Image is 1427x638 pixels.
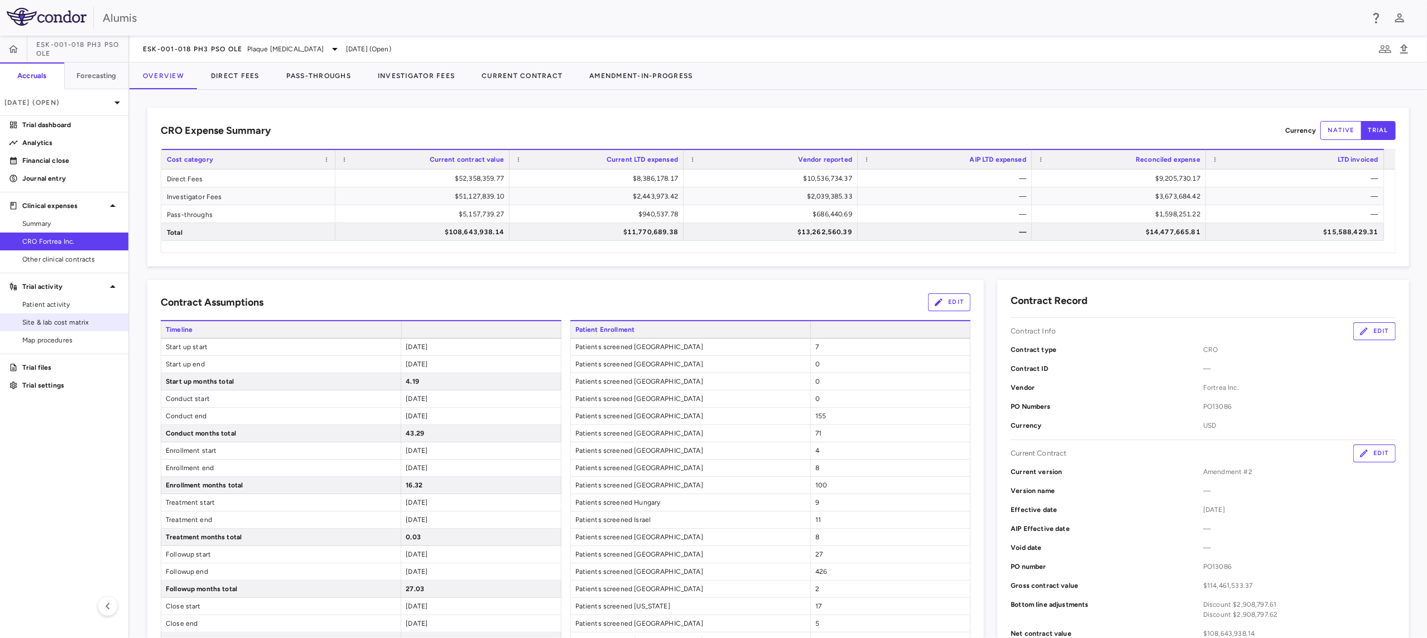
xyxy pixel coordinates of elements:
[247,44,324,54] span: Plaque [MEDICAL_DATA]
[468,62,576,89] button: Current Contract
[22,219,119,229] span: Summary
[1203,402,1396,412] span: PO13086
[815,395,820,403] span: 0
[161,598,401,615] span: Close start
[694,223,852,241] div: $13,262,560.39
[430,156,504,163] span: Current contract value
[161,390,401,407] span: Conduct start
[815,481,827,489] span: 100
[570,321,811,338] span: Patient Enrollment
[161,408,401,424] span: Conduct end
[1011,420,1203,431] p: Currency
[17,71,46,81] h6: Accruals
[161,477,401,494] span: Enrollment months total
[406,499,427,506] span: [DATE]
[198,62,273,89] button: Direct Fees
[22,335,119,345] span: Map procedures
[406,343,427,351] span: [DATE]
[129,62,198,89] button: Overview
[22,317,119,327] span: Site & lab cost matrix
[798,156,852,163] span: Vendor reported
[406,464,427,472] span: [DATE]
[161,529,401,545] span: Treatment months total
[815,412,826,420] span: 155
[571,356,810,373] span: Patients screened [GEOGRAPHIC_DATA]
[1203,345,1396,355] span: CRO
[815,447,819,455] span: 4
[36,40,128,58] span: ESK-001-018 Ph3 PsO OLE
[406,412,427,420] span: [DATE]
[868,205,1026,223] div: —
[161,581,401,597] span: Followup months total
[607,156,678,163] span: Current LTD expensed
[345,187,504,205] div: $51,127,839.10
[815,464,819,472] span: 8
[520,187,678,205] div: $2,443,973.42
[22,362,119,373] p: Trial files
[161,494,401,511] span: Treatment start
[1042,205,1200,223] div: $1,598,251.22
[571,373,810,390] span: Patients screened [GEOGRAPHIC_DATA]
[22,156,119,166] p: Financial close
[520,205,678,223] div: $940,537.78
[571,460,810,476] span: Patients screened [GEOGRAPHIC_DATA]
[571,494,810,511] span: Patients screened Hungary
[815,429,821,437] span: 71
[1203,524,1396,534] span: —
[815,620,819,627] span: 5
[571,615,810,632] span: Patients screened [GEOGRAPHIC_DATA]
[815,568,827,576] span: 426
[1011,383,1203,393] p: Vendor
[161,356,401,373] span: Start up end
[1203,600,1396,610] div: Discount $2,908,797.61
[161,295,263,310] h6: Contract Assumptions
[161,373,401,390] span: Start up months total
[1042,170,1200,187] div: $9,205,730.17
[1203,543,1396,553] span: —
[1011,505,1203,515] p: Effective date
[22,380,119,390] p: Trial settings
[22,138,119,148] p: Analytics
[161,442,401,459] span: Enrollment start
[815,343,819,351] span: 7
[161,187,335,205] div: Investigator Fees
[571,563,810,580] span: Patients screened [GEOGRAPHIC_DATA]
[4,98,110,108] p: [DATE] (Open)
[7,8,87,26] img: logo-full-SnFGN8VE.png
[161,223,335,240] div: Total
[576,62,706,89] button: Amendment-In-Progress
[868,170,1026,187] div: —
[571,442,810,459] span: Patients screened [GEOGRAPHIC_DATA]
[694,170,852,187] div: $10,536,734.37
[406,568,427,576] span: [DATE]
[1011,364,1203,374] p: Contract ID
[1320,121,1362,140] button: native
[406,602,427,610] span: [DATE]
[694,205,852,223] div: $686,440.69
[815,499,819,506] span: 9
[1216,205,1378,223] div: —
[1216,170,1378,187] div: —
[406,585,424,593] span: 27.03
[571,408,810,424] span: Patients screened [GEOGRAPHIC_DATA]
[76,71,117,81] h6: Forecasting
[815,585,819,593] span: 2
[1011,486,1203,496] p: Version name
[1203,467,1396,477] span: Amendment #2
[1011,402,1203,412] p: PO Numbers
[103,9,1362,26] div: Alumis
[346,44,391,54] span: [DATE] (Open)
[694,187,852,205] div: $2,039,385.33
[1203,383,1396,393] span: Fortrea Inc.
[22,120,119,130] p: Trial dashboard
[520,170,678,187] div: $8,386,178.17
[520,223,678,241] div: $11,770,689.38
[161,563,401,580] span: Followup end
[22,201,106,211] p: Clinical expenses
[1203,610,1396,620] div: Discount $2,908,797.62
[1203,364,1396,374] span: —
[22,282,106,292] p: Trial activity
[571,598,810,615] span: Patients screened [US_STATE]
[161,460,401,476] span: Enrollment end
[161,170,335,187] div: Direct Fees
